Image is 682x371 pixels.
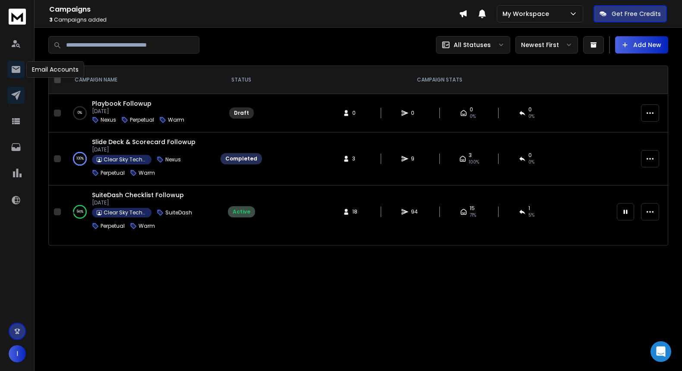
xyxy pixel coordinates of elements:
button: Add New [615,36,668,53]
button: I [9,345,26,362]
span: 15 [470,205,475,212]
div: Completed [225,155,257,162]
span: 0 % [528,159,534,166]
p: My Workspace [502,9,553,18]
p: Get Free Credits [612,9,661,18]
span: 5 % [528,212,534,219]
p: Clear Sky Technologies [104,156,147,163]
span: 100 % [469,159,479,166]
p: Perpetual [101,170,125,176]
p: SuiteDash [165,209,192,216]
p: Warm [139,223,155,230]
p: Nexus [165,156,181,163]
span: 3 [469,152,472,159]
span: 0 [528,106,532,113]
h1: Campaigns [49,4,459,15]
p: [DATE] [92,108,184,115]
th: CAMPAIGN NAME [64,66,215,94]
a: Slide Deck & Scorecard Followup [92,138,196,146]
button: Get Free Credits [594,5,667,22]
th: CAMPAIGN STATS [267,66,612,94]
p: Warm [168,116,184,123]
span: 0 [411,110,420,116]
img: logo [9,9,26,25]
div: Open Intercom Messenger [650,341,671,362]
span: 0 [528,152,532,159]
p: Perpetual [101,223,125,230]
p: All Statuses [454,41,491,49]
span: 9 [411,155,420,162]
button: Newest First [515,36,578,53]
span: 18 [352,208,361,215]
span: 0% [470,113,476,120]
p: 0 % [78,109,82,117]
div: Email Accounts [26,61,84,78]
td: 100%Slide Deck & Scorecard Followup[DATE]Clear Sky TechnologiesNexusPerpetualWarm [64,132,215,185]
span: 0 [470,106,473,113]
p: 94 % [77,208,83,216]
th: STATUS [215,66,267,94]
span: 0 [352,110,361,116]
div: Active [233,208,250,215]
span: 1 [528,205,530,212]
p: [DATE] [92,199,207,206]
div: Draft [234,110,249,116]
span: 71 % [470,212,476,219]
span: 3 [352,155,361,162]
a: Playbook Followup [92,99,152,108]
span: 3 [49,16,53,23]
p: Clear Sky Technologies [104,209,147,216]
p: Warm [139,170,155,176]
p: [DATE] [92,146,207,153]
span: 94 [411,208,420,215]
a: SuiteDash Checklist Followup [92,191,184,199]
td: 0%Playbook Followup[DATE]NexusPerpetualWarm [64,94,215,132]
p: 100 % [76,154,84,163]
p: Nexus [101,116,116,123]
span: 0% [528,113,534,120]
td: 94%SuiteDash Checklist Followup[DATE]Clear Sky TechnologiesSuiteDashPerpetualWarm [64,185,215,239]
p: Campaigns added [49,16,459,23]
p: Perpetual [130,116,154,123]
